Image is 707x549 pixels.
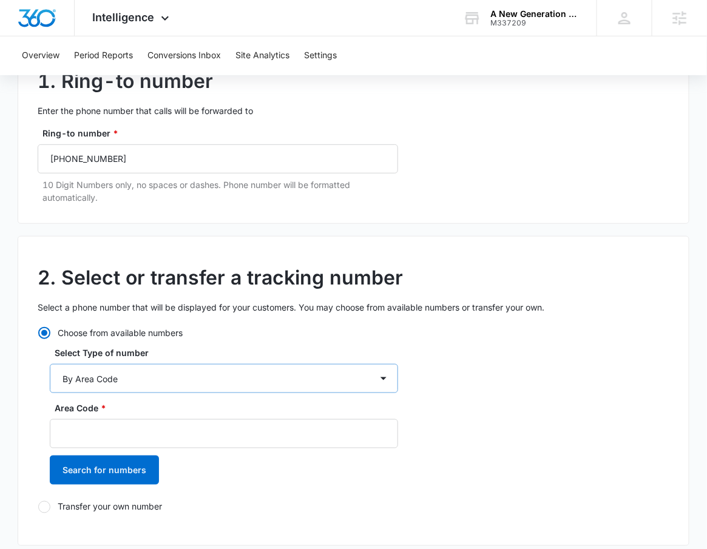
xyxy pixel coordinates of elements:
label: Transfer your own number [38,500,398,513]
label: Ring-to number [42,127,403,140]
label: Choose from available numbers [38,326,398,339]
p: Select a phone number that will be displayed for your customers. You may choose from available nu... [38,301,669,314]
input: (123) 456-7890 [38,144,398,173]
h2: 2. Select or transfer a tracking number [38,263,669,292]
button: Search for numbers [50,456,159,485]
button: Period Reports [74,36,133,75]
button: Overview [22,36,59,75]
h2: 1. Ring-to number [38,67,669,96]
p: 10 Digit Numbers only, no spaces or dashes. Phone number will be formatted automatically. [42,178,398,204]
span: Intelligence [93,11,155,24]
div: account id [490,19,579,27]
label: Select Type of number [55,346,403,359]
button: Settings [304,36,337,75]
button: Conversions Inbox [147,36,221,75]
label: Area Code [55,402,403,414]
div: account name [490,9,579,19]
p: Enter the phone number that calls will be forwarded to [38,104,669,117]
button: Site Analytics [235,36,289,75]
